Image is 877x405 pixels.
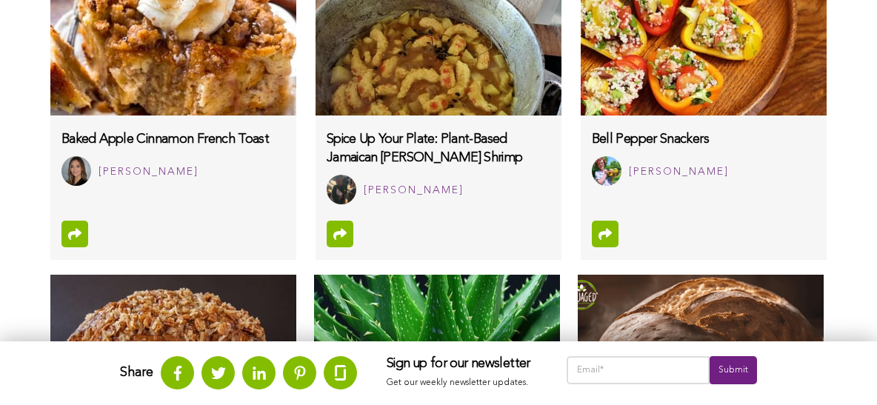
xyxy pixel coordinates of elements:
[629,163,729,181] div: [PERSON_NAME]
[61,156,91,186] img: Jasmine Oregel
[335,365,346,381] img: glassdoor.svg
[99,163,199,181] div: [PERSON_NAME]
[387,375,537,392] p: Get our weekly newsletter updates.
[387,356,537,372] h3: Sign up for our newsletter
[581,116,827,197] a: Bell Pepper Snackers Rachel Thomas [PERSON_NAME]
[567,356,710,384] input: Email*
[61,130,285,149] h3: Baked Apple Cinnamon French Toast
[364,181,464,200] div: [PERSON_NAME]
[592,130,816,149] h3: Bell Pepper Snackers
[803,334,877,405] iframe: Chat Widget
[327,175,356,204] img: Alexis Fedrick
[50,116,296,197] a: Baked Apple Cinnamon French Toast Jasmine Oregel [PERSON_NAME]
[592,156,621,186] img: Rachel Thomas
[710,356,757,384] input: Submit
[120,366,153,379] strong: Share
[327,130,550,167] h3: Spice Up Your Plate: Plant-Based Jamaican [PERSON_NAME] Shrimp
[316,116,561,215] a: Spice Up Your Plate: Plant-Based Jamaican [PERSON_NAME] Shrimp Alexis Fedrick [PERSON_NAME]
